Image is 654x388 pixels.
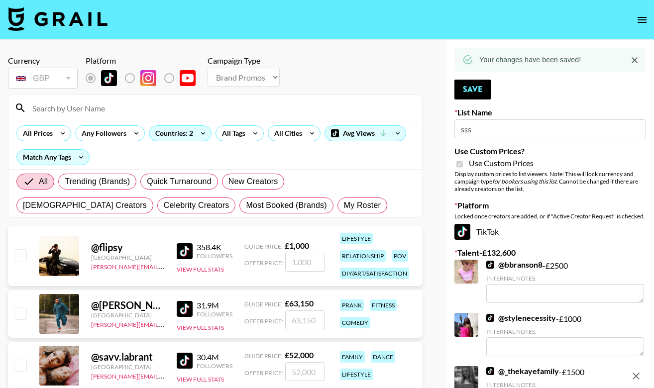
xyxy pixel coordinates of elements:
[39,176,48,188] span: All
[285,298,314,308] strong: £ 63,150
[197,300,232,310] div: 31.9M
[228,176,278,188] span: New Creators
[285,362,325,381] input: 52,000
[244,259,283,267] span: Offer Price:
[91,363,165,371] div: [GEOGRAPHIC_DATA]
[246,199,327,211] span: Most Booked (Brands)
[244,243,283,250] span: Guide Price:
[86,56,204,66] div: Platform
[177,376,224,383] button: View Full Stats
[177,301,193,317] img: TikTok
[454,200,646,210] label: Platform
[208,56,280,66] div: Campaign Type
[147,176,212,188] span: Quick Turnaround
[65,176,130,188] span: Trending (Brands)
[91,319,238,328] a: [PERSON_NAME][EMAIL_ADDRESS][DOMAIN_NAME]
[140,70,156,86] img: Instagram
[479,51,581,69] div: Your changes have been saved!
[370,299,397,311] div: fitness
[626,366,646,386] button: remove
[177,324,224,331] button: View Full Stats
[17,150,89,165] div: Match Any Tags
[216,126,247,141] div: All Tags
[340,299,364,311] div: prank
[454,107,646,117] label: List Name
[454,146,646,156] label: Use Custom Prices?
[285,241,309,250] strong: £ 1,000
[340,233,373,244] div: lifestyle
[285,350,314,360] strong: £ 52,000
[244,369,283,377] span: Offer Price:
[454,212,646,220] div: Locked once creators are added, or if "Active Creator Request" is checked.
[8,56,78,66] div: Currency
[86,68,204,89] div: List locked to TikTok.
[180,70,196,86] img: YouTube
[486,260,644,303] div: - £ 2500
[340,250,386,262] div: relationship
[10,70,76,87] div: GBP
[149,126,211,141] div: Countries: 2
[486,275,644,282] div: Internal Notes:
[344,199,381,211] span: My Roster
[101,70,117,86] img: TikTok
[492,178,556,185] em: for bookers using this list
[244,352,283,360] span: Guide Price:
[177,266,224,273] button: View Full Stats
[486,367,494,375] img: TikTok
[17,126,55,141] div: All Prices
[91,261,238,271] a: [PERSON_NAME][EMAIL_ADDRESS][DOMAIN_NAME]
[164,199,229,211] span: Celebrity Creators
[469,158,534,168] span: Use Custom Prices
[454,224,470,240] img: TikTok
[486,313,644,356] div: - £ 1000
[486,328,644,335] div: Internal Notes:
[392,250,408,262] div: pov
[486,260,543,270] a: @bbranson8
[340,268,409,279] div: diy/art/satisfaction
[632,10,652,30] button: open drawer
[26,100,416,116] input: Search by User Name
[340,317,370,328] div: comedy
[23,199,147,211] span: [DEMOGRAPHIC_DATA] Creators
[454,224,646,240] div: TikTok
[340,369,373,380] div: lifestyle
[91,254,165,261] div: [GEOGRAPHIC_DATA]
[486,314,494,322] img: TikTok
[486,313,556,323] a: @stylenecessity
[91,371,238,380] a: [PERSON_NAME][EMAIL_ADDRESS][DOMAIN_NAME]
[197,252,232,260] div: Followers
[91,311,165,319] div: [GEOGRAPHIC_DATA]
[91,299,165,311] div: @ [PERSON_NAME].[PERSON_NAME]
[454,248,646,258] label: Talent - £ 132,600
[177,353,193,369] img: TikTok
[627,53,642,68] button: Close
[486,366,559,376] a: @_thekayefamily
[197,242,232,252] div: 358.4K
[454,170,646,193] div: Display custom prices to list viewers. Note: This will lock currency and campaign type . Cannot b...
[268,126,304,141] div: All Cities
[91,241,165,254] div: @ flipsy
[244,317,283,325] span: Offer Price:
[325,126,406,141] div: Avg Views
[244,300,283,308] span: Guide Price:
[76,126,128,141] div: Any Followers
[371,351,395,363] div: dance
[285,310,325,329] input: 63,150
[340,351,365,363] div: family
[197,310,232,318] div: Followers
[197,362,232,370] div: Followers
[177,243,193,259] img: TikTok
[8,66,78,91] div: Currency is locked to GBP
[486,261,494,269] img: TikTok
[454,80,491,99] button: Save
[8,7,108,31] img: Grail Talent
[285,253,325,272] input: 1,000
[197,352,232,362] div: 30.4M
[91,351,165,363] div: @ savv.labrant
